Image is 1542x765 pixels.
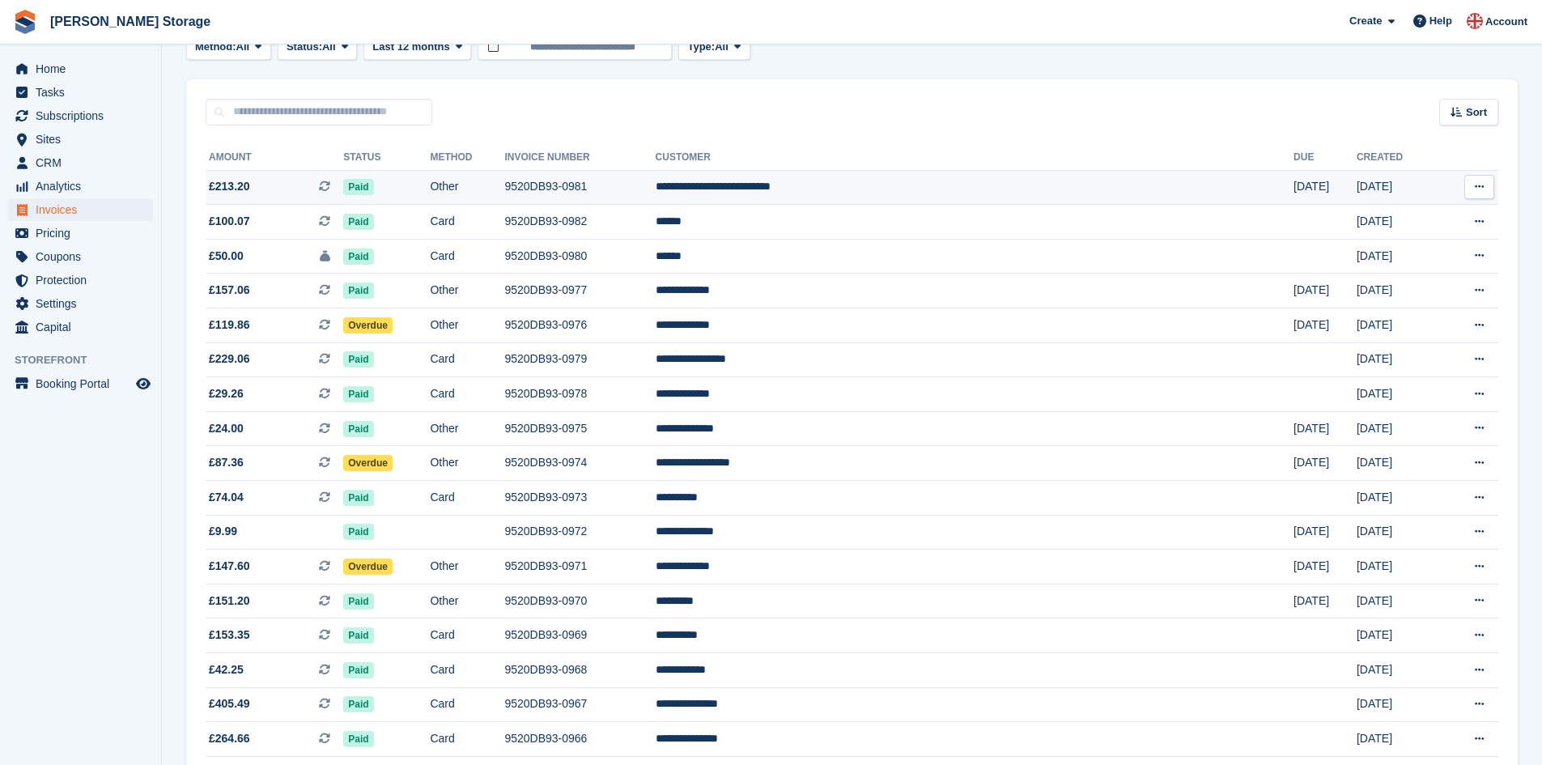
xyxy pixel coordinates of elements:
span: Coupons [36,245,133,268]
a: menu [8,198,153,221]
td: [DATE] [1357,722,1438,757]
td: [DATE] [1293,515,1357,550]
td: [DATE] [1357,550,1438,584]
span: £147.60 [209,558,250,575]
th: Due [1293,145,1357,171]
span: £213.20 [209,178,250,195]
td: 9520DB93-0979 [504,342,655,377]
span: £405.49 [209,695,250,712]
td: [DATE] [1293,170,1357,205]
td: 9520DB93-0973 [504,481,655,516]
span: £42.25 [209,661,244,678]
span: £87.36 [209,454,244,471]
a: Preview store [134,374,153,393]
span: Paid [343,731,373,747]
th: Status [343,145,430,171]
td: [DATE] [1357,584,1438,618]
th: Amount [206,145,343,171]
span: £9.99 [209,523,237,540]
span: Last 12 months [372,39,449,55]
a: menu [8,81,153,104]
span: Protection [36,269,133,291]
a: menu [8,245,153,268]
span: £229.06 [209,351,250,368]
span: Paid [343,179,373,195]
td: [DATE] [1357,239,1438,274]
span: Pricing [36,222,133,244]
span: £74.04 [209,489,244,506]
td: [DATE] [1357,618,1438,653]
span: Subscriptions [36,104,133,127]
span: CRM [36,151,133,174]
td: 9520DB93-0981 [504,170,655,205]
a: menu [8,269,153,291]
span: Booking Portal [36,372,133,395]
span: Paid [343,351,373,368]
span: Paid [343,249,373,265]
span: Paid [343,662,373,678]
td: 9520DB93-0975 [504,411,655,446]
img: John Baker [1467,13,1483,29]
th: Method [430,145,504,171]
span: Tasks [36,81,133,104]
button: Status: All [278,34,357,61]
td: [DATE] [1357,481,1438,516]
td: [DATE] [1357,274,1438,308]
span: Paid [343,490,373,506]
span: £119.86 [209,317,250,334]
span: £264.66 [209,730,250,747]
td: 9520DB93-0966 [504,722,655,757]
span: £153.35 [209,627,250,644]
td: Card [430,342,504,377]
td: 9520DB93-0972 [504,515,655,550]
span: Create [1349,13,1382,29]
span: All [236,39,250,55]
span: Capital [36,316,133,338]
span: Storefront [15,352,161,368]
td: 9520DB93-0982 [504,205,655,240]
a: menu [8,372,153,395]
span: Sites [36,128,133,151]
td: Other [430,170,504,205]
td: [DATE] [1357,205,1438,240]
td: Card [430,239,504,274]
th: Customer [656,145,1293,171]
span: Paid [343,421,373,437]
td: [DATE] [1357,170,1438,205]
td: Other [430,308,504,343]
span: Type: [687,39,715,55]
td: 9520DB93-0976 [504,308,655,343]
a: menu [8,175,153,198]
button: Method: All [186,34,271,61]
a: menu [8,151,153,174]
span: £50.00 [209,248,244,265]
td: 9520DB93-0974 [504,446,655,481]
span: Home [36,57,133,80]
td: [DATE] [1293,550,1357,584]
td: [DATE] [1357,515,1438,550]
td: Card [430,653,504,688]
span: Status: [287,39,322,55]
td: [DATE] [1357,687,1438,722]
td: Other [430,584,504,618]
span: Paid [343,283,373,299]
td: 9520DB93-0978 [504,377,655,412]
td: 9520DB93-0980 [504,239,655,274]
th: Created [1357,145,1438,171]
a: menu [8,292,153,315]
th: Invoice Number [504,145,655,171]
button: Type: All [678,34,750,61]
button: Last 12 months [363,34,471,61]
span: Paid [343,386,373,402]
span: Help [1429,13,1452,29]
td: Other [430,411,504,446]
td: 9520DB93-0967 [504,687,655,722]
span: All [715,39,729,55]
td: Card [430,618,504,653]
td: [DATE] [1293,308,1357,343]
td: 9520DB93-0977 [504,274,655,308]
span: £157.06 [209,282,250,299]
td: [DATE] [1357,308,1438,343]
span: Settings [36,292,133,315]
span: Method: [195,39,236,55]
